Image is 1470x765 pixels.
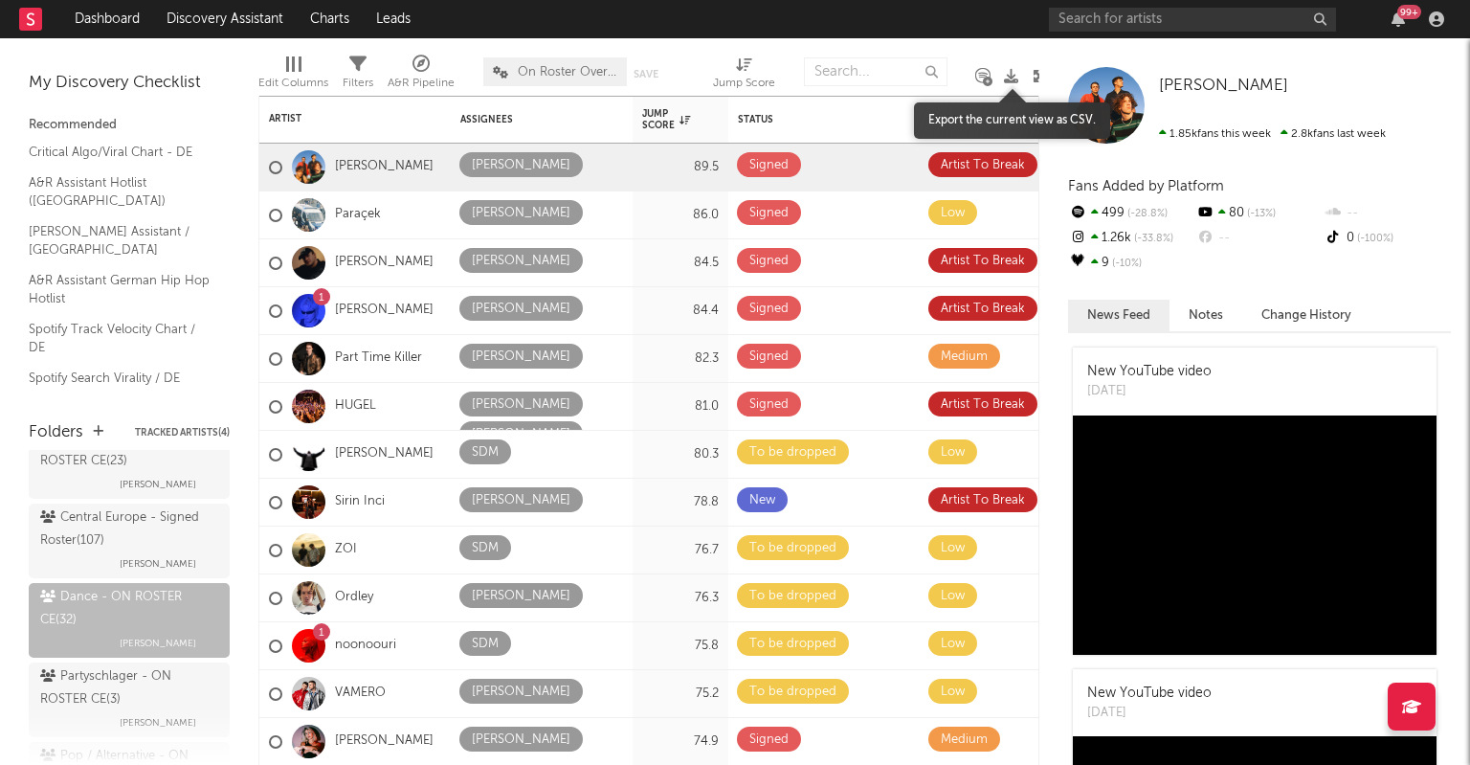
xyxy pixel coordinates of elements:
[1195,226,1323,251] div: --
[941,250,1025,273] div: Artist To Break
[1392,11,1405,27] button: 99+
[343,48,373,103] div: Filters
[1242,300,1370,331] button: Change History
[713,72,775,95] div: Jump Score
[642,204,719,227] div: 86.0
[642,443,719,466] div: 80.3
[749,394,789,416] div: Signed
[472,394,570,416] div: [PERSON_NAME]
[40,665,213,711] div: Partyschlager - ON ROSTER CE ( 3 )
[1159,128,1386,140] span: 2.8k fans last week
[941,681,965,704] div: Low
[642,587,719,610] div: 76.3
[804,57,947,86] input: Search...
[941,489,1025,512] div: Artist To Break
[335,733,434,750] a: [PERSON_NAME]
[29,221,211,260] a: [PERSON_NAME] Assistant / [GEOGRAPHIC_DATA]
[1397,5,1421,19] div: 99 +
[749,489,775,512] div: New
[1195,201,1323,226] div: 80
[29,270,211,309] a: A&R Assistant German Hip Hop Hotlist
[472,681,570,704] div: [PERSON_NAME]
[642,156,719,179] div: 89.5
[472,298,570,321] div: [PERSON_NAME]
[749,202,789,225] div: Signed
[1049,8,1336,32] input: Search for artists
[941,729,988,752] div: Medium
[1087,382,1212,401] div: [DATE]
[335,303,434,319] a: [PERSON_NAME]
[335,159,434,175] a: [PERSON_NAME]
[335,542,357,558] a: ZOI
[1109,259,1142,269] span: -10 %
[269,113,412,124] div: Artist
[29,504,230,578] a: Central Europe - Signed Roster(107)[PERSON_NAME]
[749,729,789,752] div: Signed
[749,298,789,321] div: Signed
[941,585,965,608] div: Low
[388,48,455,103] div: A&R Pipeline
[1068,251,1195,276] div: 9
[29,319,211,358] a: Spotify Track Velocity Chart / DE
[335,494,385,510] a: Sirin Inci
[642,252,719,275] div: 84.5
[120,632,196,655] span: [PERSON_NAME]
[941,441,965,464] div: Low
[29,368,211,389] a: Spotify Search Virality / DE
[1068,201,1195,226] div: 499
[388,72,455,95] div: A&R Pipeline
[40,586,213,632] div: Dance - ON ROSTER CE ( 32 )
[335,350,422,367] a: Part Time Killer
[29,421,83,444] div: Folders
[40,506,213,552] div: Central Europe - Signed Roster ( 107 )
[472,489,570,512] div: [PERSON_NAME]
[929,114,1006,125] div: Priority
[120,552,196,575] span: [PERSON_NAME]
[335,686,386,702] a: VAMERO
[941,298,1025,321] div: Artist To Break
[1324,201,1451,226] div: --
[642,300,719,323] div: 84.4
[472,729,570,752] div: [PERSON_NAME]
[1087,362,1212,382] div: New YouTube video
[749,537,836,560] div: To be dropped
[941,154,1025,177] div: Artist To Break
[1131,234,1173,244] span: -33.8 %
[472,441,499,464] div: SDM
[472,154,570,177] div: [PERSON_NAME]
[40,427,213,473] div: Atlantic / HipHop - ON ROSTER CE ( 23 )
[642,108,690,131] div: Jump Score
[472,202,570,225] div: [PERSON_NAME]
[749,250,789,273] div: Signed
[749,585,836,608] div: To be dropped
[335,255,434,271] a: [PERSON_NAME]
[258,48,328,103] div: Edit Columns
[642,539,719,562] div: 76.7
[335,446,434,462] a: [PERSON_NAME]
[642,348,719,371] div: 82.3
[472,585,570,608] div: [PERSON_NAME]
[472,423,570,446] div: [PERSON_NAME]
[634,69,658,79] button: Save
[642,683,719,706] div: 75.2
[335,590,373,606] a: Ordley
[258,72,328,95] div: Edit Columns
[472,633,499,656] div: SDM
[642,635,719,658] div: 75.8
[29,114,230,137] div: Recommended
[29,663,230,737] a: Partyschlager - ON ROSTER CE(3)[PERSON_NAME]
[460,114,594,125] div: Assignees
[120,711,196,734] span: [PERSON_NAME]
[749,633,836,656] div: To be dropped
[1244,209,1276,219] span: -13 %
[135,428,230,438] button: Tracked Artists(4)
[749,441,836,464] div: To be dropped
[472,537,499,560] div: SDM
[738,114,862,125] div: Status
[1087,704,1212,723] div: [DATE]
[472,250,570,273] div: [PERSON_NAME]
[642,491,719,514] div: 78.8
[941,394,1025,416] div: Artist To Break
[1068,226,1195,251] div: 1.26k
[1068,300,1169,331] button: News Feed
